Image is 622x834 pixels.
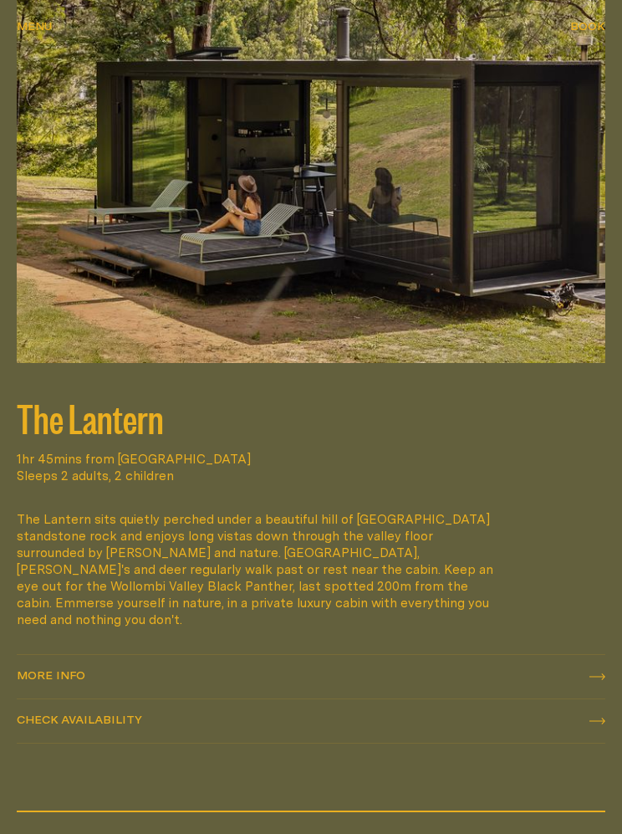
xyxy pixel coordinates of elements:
[570,20,605,32] span: Book
[17,714,142,726] span: Check availability
[17,700,605,744] button: check availability
[17,656,605,699] a: More info
[17,468,605,484] span: Sleeps 2 adults, 2 children
[17,511,498,628] div: The Lantern sits quietly perched under a beautiful hill of [GEOGRAPHIC_DATA] standstone rock and ...
[17,19,52,36] button: show menu
[17,20,52,32] span: Menu
[17,397,605,437] h2: The Lantern
[17,670,85,682] span: More info
[17,451,605,468] span: 1hr 45mins from [GEOGRAPHIC_DATA]
[570,19,605,36] button: show booking tray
